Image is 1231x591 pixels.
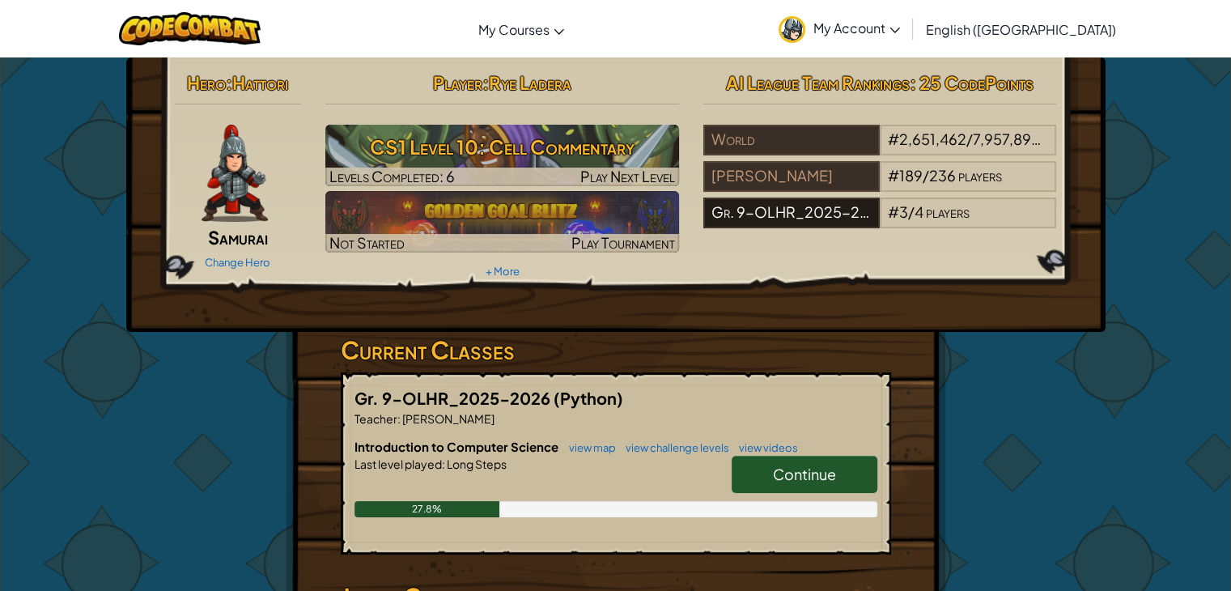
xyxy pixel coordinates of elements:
div: 27.8% [354,501,500,517]
a: view challenge levels [618,441,729,454]
a: My Courses [470,7,572,51]
span: Play Next Level [580,167,675,185]
span: : [482,71,489,94]
span: players [958,166,1002,185]
span: Samurai [208,226,268,249]
a: Not StartedPlay Tournament [325,191,679,253]
a: [PERSON_NAME]#189/236players [703,176,1057,195]
span: My Courses [478,21,550,38]
span: Continue [773,465,836,483]
span: players [926,202,970,221]
span: English ([GEOGRAPHIC_DATA]) [926,21,1116,38]
span: / [966,130,973,148]
span: : 25 CodePoints [910,71,1034,94]
span: # [888,166,899,185]
span: Teacher [354,411,397,426]
span: Play Tournament [571,233,675,252]
span: 236 [929,166,956,185]
span: (Python) [554,388,623,408]
span: [PERSON_NAME] [401,411,495,426]
h3: CS1 Level 10: Cell Commentary [325,129,679,165]
img: avatar [779,16,805,43]
span: Long Steps [445,457,507,471]
div: World [703,125,880,155]
span: players [1042,130,1086,148]
img: CodeCombat logo [119,12,261,45]
img: samurai.pose.png [202,125,268,222]
span: / [923,166,929,185]
span: 189 [899,166,923,185]
a: Play Next Level [325,125,679,186]
a: English ([GEOGRAPHIC_DATA]) [918,7,1124,51]
span: / [908,202,915,221]
span: # [888,130,899,148]
img: Golden Goal [325,191,679,253]
a: Gr. 9-OLHR_2025-2026#3/4players [703,213,1057,232]
span: 7,957,892 [973,130,1041,148]
span: # [888,202,899,221]
h3: Current Classes [341,332,891,368]
span: Player [433,71,482,94]
a: Change Hero [205,256,270,269]
span: Gr. 9-OLHR_2025-2026 [354,388,554,408]
a: view map [561,441,616,454]
span: AI League Team Rankings [726,71,910,94]
img: CS1 Level 10: Cell Commentary [325,125,679,186]
span: Rye Ladera [489,71,571,94]
span: 2,651,462 [899,130,966,148]
span: Not Started [329,233,405,252]
span: : [442,457,445,471]
a: + More [485,265,519,278]
a: view videos [731,441,798,454]
span: My Account [813,19,900,36]
a: My Account [770,3,908,54]
span: Last level played [354,457,442,471]
span: Introduction to Computer Science [354,439,561,454]
span: Hero [187,71,226,94]
span: Levels Completed: 6 [329,167,455,185]
span: : [226,71,232,94]
span: 4 [915,202,923,221]
span: 3 [899,202,908,221]
div: Gr. 9-OLHR_2025-2026 [703,198,880,228]
span: : [397,411,401,426]
span: Hattori [232,71,288,94]
div: [PERSON_NAME] [703,161,880,192]
a: World#2,651,462/7,957,892players [703,140,1057,159]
